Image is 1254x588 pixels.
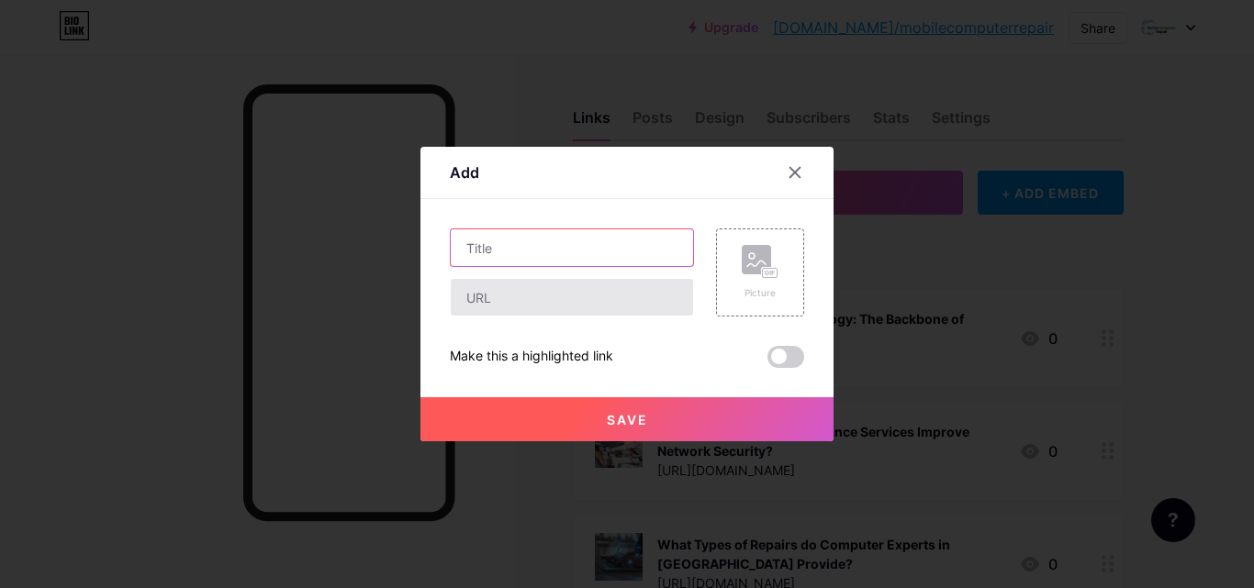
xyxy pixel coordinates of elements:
input: URL [451,279,693,316]
button: Save [420,397,834,441]
span: Save [607,412,648,427]
div: Picture [742,286,778,300]
div: Add [450,161,479,183]
div: Make this a highlighted link [450,346,613,368]
input: Title [451,229,693,266]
